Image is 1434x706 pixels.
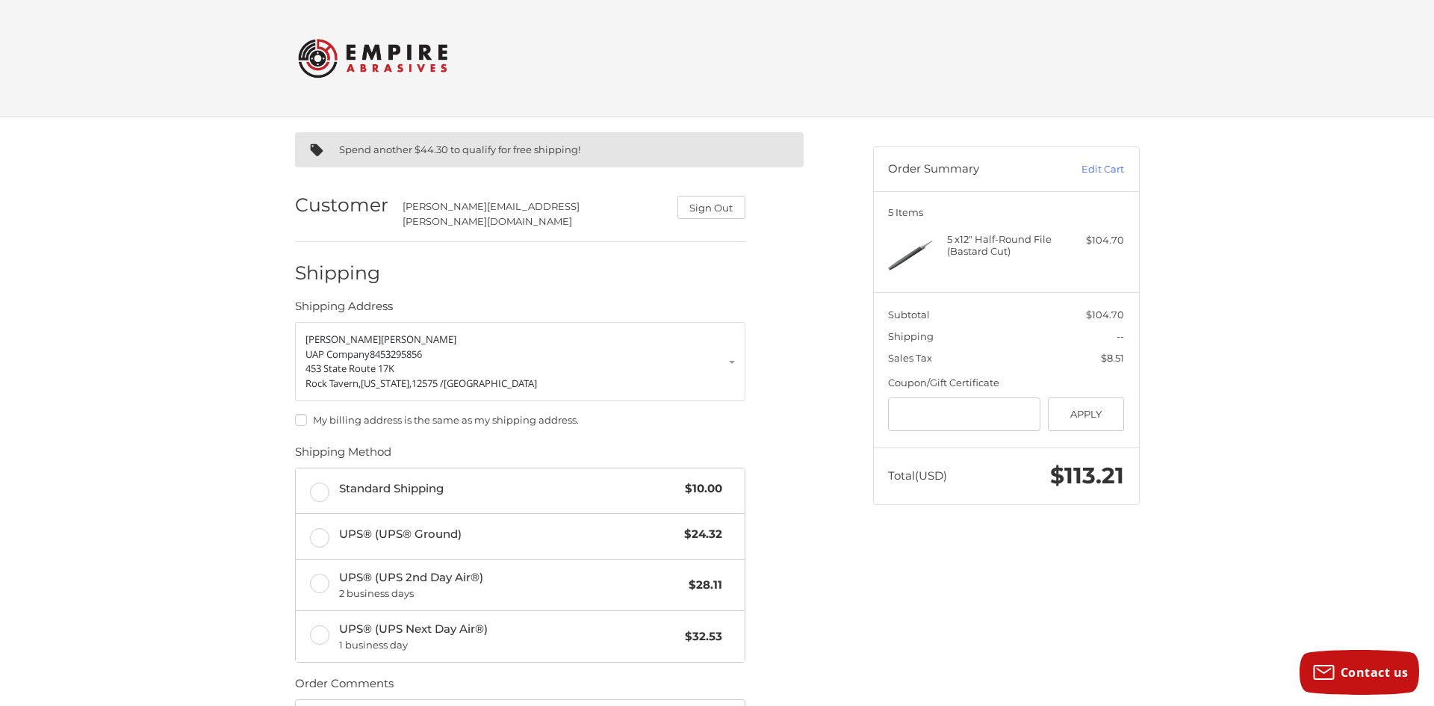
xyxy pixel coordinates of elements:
span: 2 business days [339,586,682,601]
a: Edit Cart [1049,162,1124,177]
span: Spend another $44.30 to qualify for free shipping! [339,143,580,155]
span: $32.53 [678,628,723,645]
h2: Shipping [295,261,382,285]
div: [PERSON_NAME][EMAIL_ADDRESS][PERSON_NAME][DOMAIN_NAME] [403,199,662,229]
span: Contact us [1341,664,1409,681]
span: UPS® (UPS® Ground) [339,526,677,543]
span: 453 State Route 17K [305,362,394,375]
a: Enter or select a different address [295,322,745,401]
h3: 5 Items [888,206,1124,218]
span: Sales Tax [888,352,932,364]
span: [PERSON_NAME] [381,332,456,346]
label: My billing address is the same as my shipping address. [295,414,745,426]
h4: 5 x 12" Half-Round File (Bastard Cut) [947,233,1061,258]
span: 8453295856 [370,347,422,361]
span: 1 business day [339,638,678,653]
span: Shipping [888,330,934,342]
input: Gift Certificate or Coupon Code [888,397,1040,431]
span: UPS® (UPS Next Day Air®) [339,621,678,652]
span: [US_STATE], [361,377,412,390]
legend: Order Comments [295,675,394,699]
span: $113.21 [1050,462,1124,489]
div: Coupon/Gift Certificate [888,376,1124,391]
span: $28.11 [682,577,723,594]
span: [GEOGRAPHIC_DATA] [444,377,537,390]
span: UAP Company [305,347,370,361]
span: $8.51 [1101,352,1124,364]
h2: Customer [295,193,388,217]
h3: Order Summary [888,162,1049,177]
span: $24.32 [677,526,723,543]
button: Apply [1048,397,1125,431]
legend: Shipping Method [295,444,391,468]
span: Total (USD) [888,468,947,483]
span: 12575 / [412,377,444,390]
span: UPS® (UPS 2nd Day Air®) [339,569,682,601]
legend: Shipping Address [295,298,393,322]
div: $104.70 [1065,233,1124,248]
span: Standard Shipping [339,480,678,498]
span: $10.00 [678,480,723,498]
span: [PERSON_NAME] [305,332,381,346]
span: Subtotal [888,309,930,321]
span: $104.70 [1086,309,1124,321]
img: Empire Abrasives [298,29,447,87]
span: Rock Tavern, [305,377,361,390]
span: -- [1117,330,1124,342]
button: Sign Out [677,196,745,219]
button: Contact us [1300,650,1419,695]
